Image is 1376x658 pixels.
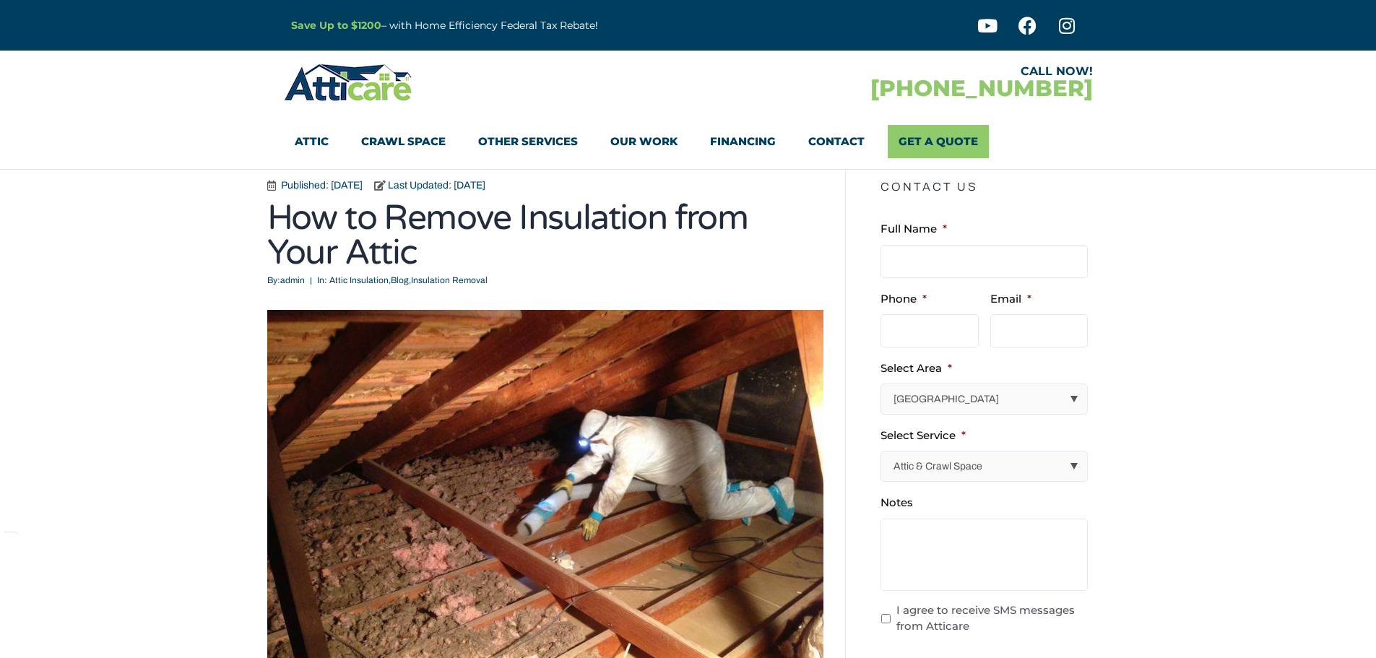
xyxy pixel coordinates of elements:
label: I agree to receive SMS messages from Atticare [896,602,1083,635]
a: Our Work [610,125,678,158]
a: Financing [710,125,776,158]
span: , , [329,275,488,285]
label: Select Service [880,428,966,443]
h1: How to Remove Insulation from Your Attic [267,201,824,270]
span: admin [267,274,305,288]
span: Published: [DATE] [277,177,363,194]
a: Save Up to $1200 [291,19,381,32]
label: Email [990,292,1031,306]
p: – with Home Efficiency Federal Tax Rebate! [291,17,759,34]
span: Last Updated: [DATE] [384,177,485,194]
a: Other Services [478,125,578,158]
label: Select Area [880,361,952,376]
nav: Menu [295,125,1082,158]
a: Get A Quote [888,125,989,158]
span: By: [267,275,280,285]
a: Attic Insulation [329,275,389,285]
a: Contact [808,125,865,158]
a: Blog [391,275,409,285]
span: In: [317,275,327,285]
label: Notes [880,495,913,510]
a: Crawl Space [361,125,446,158]
a: Attic [295,125,329,158]
div: CALL NOW! [688,66,1093,77]
h5: Contact Us [880,170,1099,204]
label: Full Name [880,222,947,236]
a: Insulation Removal [411,275,488,285]
label: Phone [880,292,927,306]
